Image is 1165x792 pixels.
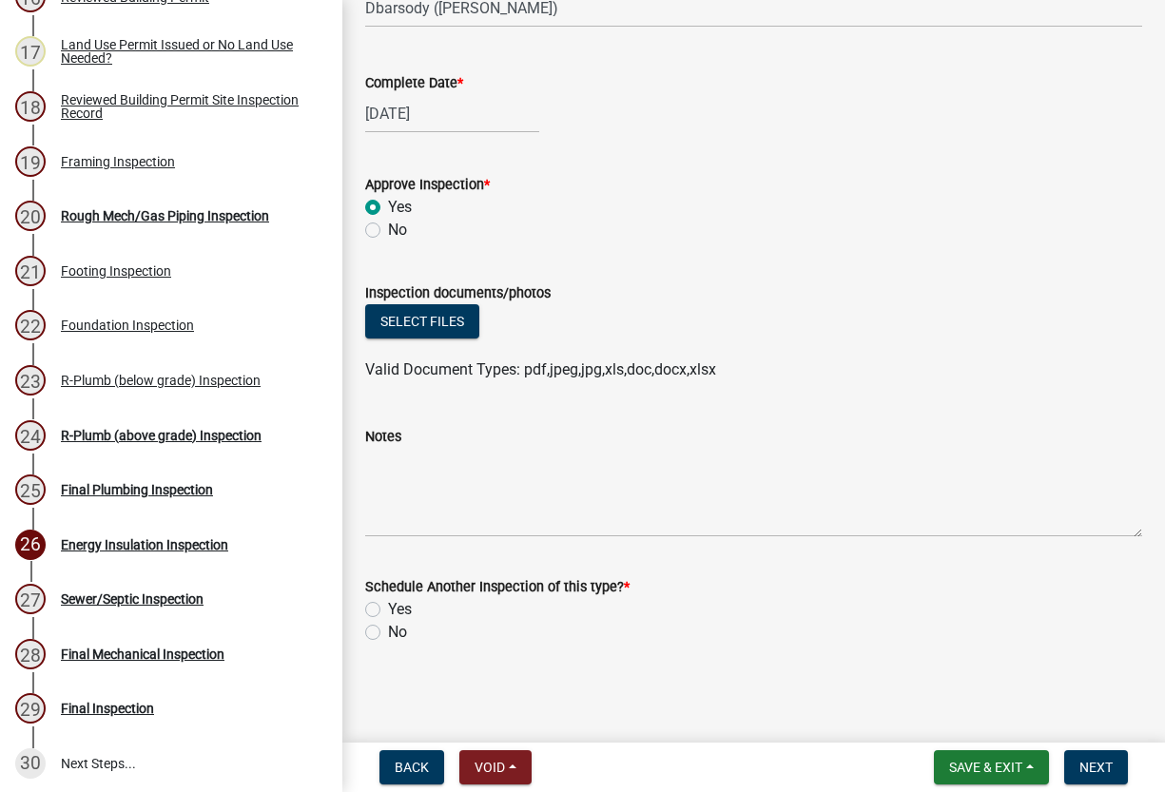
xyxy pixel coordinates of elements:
div: Footing Inspection [61,264,171,278]
div: 30 [15,748,46,779]
div: Reviewed Building Permit Site Inspection Record [61,93,312,120]
button: Save & Exit [934,750,1049,784]
label: No [388,219,407,241]
div: 21 [15,256,46,286]
input: mm/dd/yyyy [365,94,539,133]
div: 29 [15,693,46,724]
div: 23 [15,365,46,396]
div: 20 [15,201,46,231]
label: No [388,621,407,644]
div: 28 [15,639,46,669]
div: 26 [15,530,46,560]
label: Complete Date [365,77,463,90]
label: Notes [365,431,401,444]
div: Framing Inspection [61,155,175,168]
div: Energy Insulation Inspection [61,538,228,551]
div: Rough Mech/Gas Piping Inspection [61,209,269,222]
div: 25 [15,474,46,505]
div: 17 [15,36,46,67]
div: Final Inspection [61,702,154,715]
span: Void [475,760,505,775]
div: 24 [15,420,46,451]
span: Valid Document Types: pdf,jpeg,jpg,xls,doc,docx,xlsx [365,360,716,378]
div: 18 [15,91,46,122]
button: Select files [365,304,479,338]
button: Void [459,750,532,784]
span: Back [395,760,429,775]
div: R-Plumb (above grade) Inspection [61,429,262,442]
label: Inspection documents/photos [365,287,551,300]
div: Final Mechanical Inspection [61,647,224,661]
label: Yes [388,598,412,621]
div: 27 [15,584,46,614]
button: Back [379,750,444,784]
div: Sewer/Septic Inspection [61,592,204,606]
label: Approve Inspection [365,179,490,192]
div: 22 [15,310,46,340]
button: Next [1064,750,1128,784]
span: Next [1079,760,1113,775]
div: R-Plumb (below grade) Inspection [61,374,261,387]
div: Final Plumbing Inspection [61,483,213,496]
label: Yes [388,196,412,219]
span: Save & Exit [949,760,1022,775]
div: Land Use Permit Issued or No Land Use Needed? [61,38,312,65]
label: Schedule Another Inspection of this type? [365,581,630,594]
div: 19 [15,146,46,177]
div: Foundation Inspection [61,319,194,332]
